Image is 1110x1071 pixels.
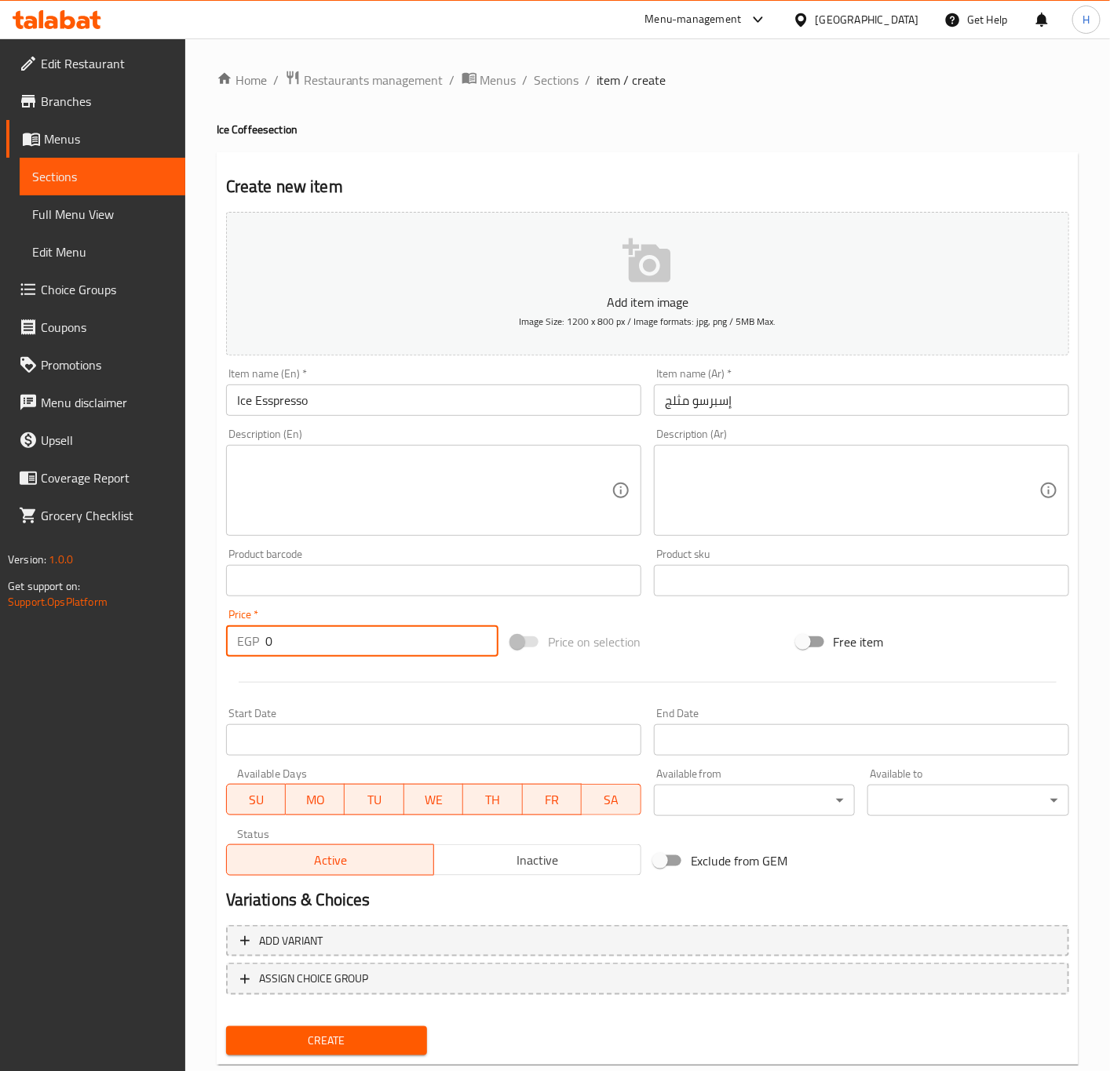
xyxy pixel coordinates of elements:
span: Grocery Checklist [41,506,173,525]
span: Menus [44,129,173,148]
a: Choice Groups [6,271,185,308]
button: FR [523,784,582,815]
span: Get support on: [8,576,80,596]
a: Upsell [6,421,185,459]
input: Please enter product sku [654,565,1069,596]
span: H [1083,11,1090,28]
span: Menus [480,71,517,89]
span: Free item [834,632,884,651]
button: SA [582,784,641,815]
span: Restaurants management [304,71,444,89]
input: Please enter product barcode [226,565,641,596]
button: WE [404,784,463,815]
span: Edit Menu [32,242,173,261]
a: Branches [6,82,185,120]
span: MO [292,789,338,811]
p: EGP [237,632,259,650]
a: Coupons [6,308,185,346]
span: Branches [41,92,173,111]
a: Edit Restaurant [6,45,185,82]
button: Active [226,844,434,876]
a: Grocery Checklist [6,497,185,534]
span: Inactive [440,849,635,872]
h2: Variations & Choices [226,888,1069,912]
li: / [273,71,279,89]
span: Version: [8,549,46,570]
h2: Create new item [226,175,1069,199]
button: TH [463,784,522,815]
div: [GEOGRAPHIC_DATA] [816,11,919,28]
div: ​ [654,785,856,816]
a: Menu disclaimer [6,384,185,421]
span: Exclude from GEM [691,851,788,870]
input: Enter name Ar [654,384,1069,416]
button: SU [226,784,286,815]
span: Add variant [259,931,323,951]
button: Inactive [433,844,641,876]
span: item / create [597,71,666,89]
span: Active [233,849,428,872]
span: Coupons [41,318,173,337]
span: Coverage Report [41,468,173,487]
span: Menu disclaimer [41,393,173,412]
span: TH [469,789,516,811]
span: SA [588,789,634,811]
span: Sections [32,167,173,186]
span: 1.0.0 [49,549,73,570]
a: Sections [535,71,579,89]
span: Edit Restaurant [41,54,173,73]
span: WE [411,789,457,811]
a: Menus [6,120,185,158]
span: Promotions [41,355,173,374]
button: MO [286,784,345,815]
a: Home [217,71,267,89]
nav: breadcrumb [217,70,1079,90]
button: Add item imageImage Size: 1200 x 800 px / Image formats: jpg, png / 5MB Max. [226,212,1069,355]
div: ​ [867,785,1069,816]
a: Sections [20,158,185,195]
span: Create [239,1031,415,1051]
a: Promotions [6,346,185,384]
button: Add variant [226,925,1069,957]
a: Full Menu View [20,195,185,233]
a: Coverage Report [6,459,185,497]
span: ASSIGN CHOICE GROUP [259,969,369,989]
span: FR [529,789,575,811]
li: / [523,71,528,89]
h4: Ice Coffee section [217,122,1079,137]
li: / [450,71,455,89]
span: TU [351,789,397,811]
p: Add item image [250,293,1045,311]
button: ASSIGN CHOICE GROUP [226,963,1069,995]
a: Support.OpsPlatform [8,592,108,612]
li: / [586,71,591,89]
span: SU [233,789,279,811]
span: Upsell [41,431,173,450]
span: Choice Groups [41,280,173,299]
input: Enter name En [226,384,641,416]
span: Image Size: 1200 x 800 px / Image formats: jpg, png / 5MB Max. [519,312,776,330]
span: Price on selection [548,632,641,651]
input: Please enter price [265,625,498,657]
a: Restaurants management [285,70,444,90]
a: Edit Menu [20,233,185,271]
div: Menu-management [645,10,742,29]
button: TU [345,784,403,815]
a: Menus [462,70,517,90]
span: Full Menu View [32,205,173,224]
button: Create [226,1026,428,1055]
